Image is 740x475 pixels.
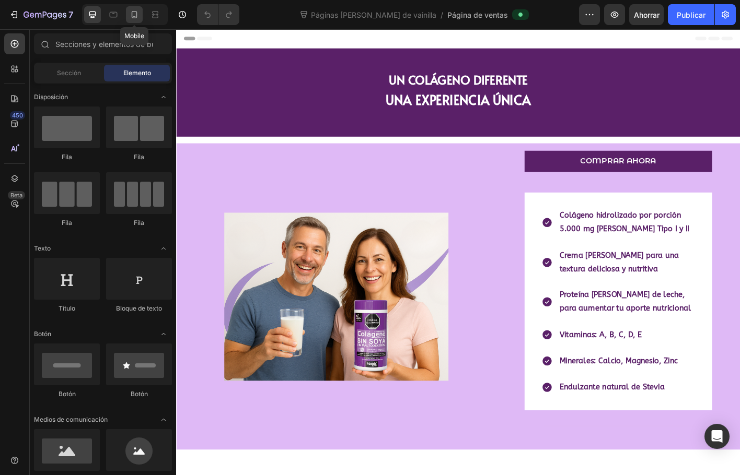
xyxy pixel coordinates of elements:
[123,69,151,77] font: Elemento
[59,390,76,398] font: Botón
[447,10,508,19] font: Página de ventas
[10,192,22,199] font: Beta
[233,68,395,88] span: UNA EXPERIENCIA ÚNICA
[134,219,144,227] font: Fila
[155,240,172,257] span: Abrir con palanca
[236,47,391,65] span: UN COLÁGENO DIFERENTE
[12,112,23,119] font: 450
[62,219,72,227] font: Fila
[704,424,730,449] div: Abrir Intercom Messenger
[4,4,78,25] button: 7
[155,326,172,342] span: Abrir con palanca
[34,33,172,54] input: Secciones y elementos de búsqueda
[155,89,172,105] span: Abrir con palanca
[34,330,51,338] font: Botón
[34,415,108,423] font: Medios de comunicación
[441,10,443,19] font: /
[68,9,73,20] font: 7
[131,390,148,398] font: Botón
[34,93,68,101] font: Disposición
[677,10,706,19] font: Publicar
[59,304,75,312] font: Título
[387,135,596,159] a: COMPRAR AHORA
[426,391,577,406] p: Endulzante natural de Stevia
[155,411,172,428] span: Abrir con palanca
[53,204,303,391] img: gempages_578658871954899687-229eaf08-a8c9-4703-b925-3559f6f617ec.png
[197,4,239,25] div: Deshacer/Rehacer
[176,29,740,475] iframe: Área de diseño
[426,362,577,377] p: Minerales: Calcio, Magnesio, Zinc
[134,153,144,161] font: Fila
[449,141,534,152] p: COMPRAR AHORA
[57,69,81,77] font: Sección
[629,4,664,25] button: Ahorrar
[426,244,577,275] p: Crema [PERSON_NAME] para una textura deliciosa y nutritiva
[426,200,577,230] p: Colágeno hidrolizado por porción 5.000 mg [PERSON_NAME] Tipo I y II
[311,10,436,19] font: Páginas [PERSON_NAME] de vainilla
[116,304,162,312] font: Bloque de texto
[426,288,577,318] p: Proteína [PERSON_NAME] de leche, para aumentar tu aporte nutricional
[668,4,714,25] button: Publicar
[34,244,51,252] font: Texto
[634,10,660,19] font: Ahorrar
[426,332,577,348] p: Vitaminas: A, B, C, D, E
[62,153,72,161] font: Fila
